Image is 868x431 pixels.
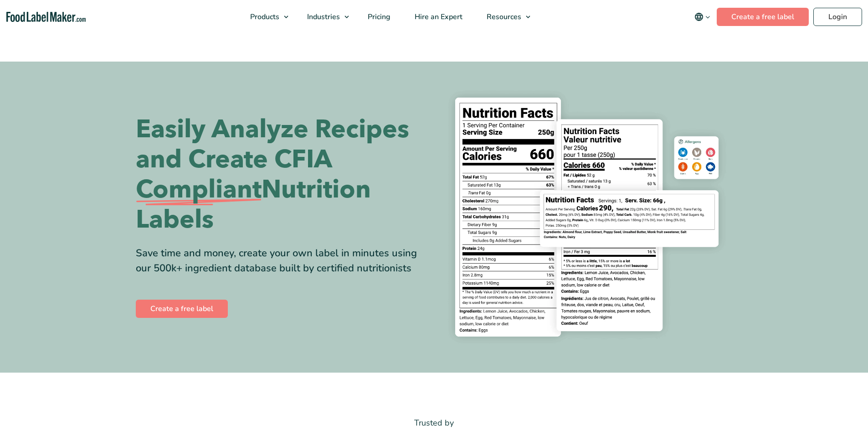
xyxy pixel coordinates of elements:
[813,8,862,26] a: Login
[247,12,280,22] span: Products
[136,300,228,318] a: Create a free label
[136,175,262,205] span: Compliant
[136,246,427,276] div: Save time and money, create your own label in minutes using our 500k+ ingredient database built b...
[136,114,427,235] h1: Easily Analyze Recipes and Create CFIA Nutrition Labels
[717,8,809,26] a: Create a free label
[136,416,733,430] p: Trusted by
[484,12,522,22] span: Resources
[412,12,463,22] span: Hire an Expert
[365,12,391,22] span: Pricing
[304,12,341,22] span: Industries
